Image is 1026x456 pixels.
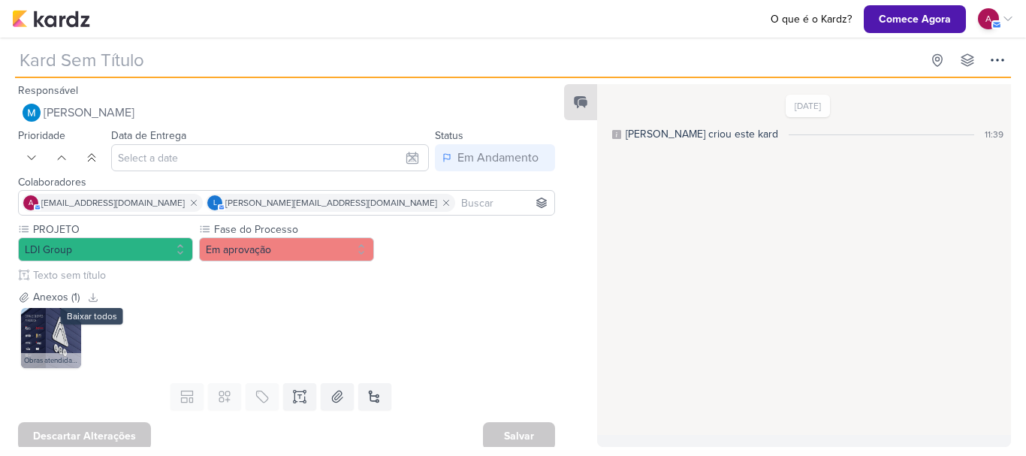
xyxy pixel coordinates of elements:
input: Texto sem título [30,267,555,283]
button: LDI Group [18,237,193,261]
button: Em aprovação [199,237,374,261]
input: Kard Sem Título [15,47,921,74]
button: Em Andamento [435,144,555,171]
div: Anexos (1) [33,289,80,305]
label: Fase do Processo [213,222,374,237]
span: [PERSON_NAME][EMAIL_ADDRESS][DOMAIN_NAME] [225,196,437,210]
div: Colaboradores [18,174,555,190]
p: l [213,200,217,207]
span: [EMAIL_ADDRESS][DOMAIN_NAME] [41,196,185,210]
img: b3Xg0v9yPpEUMHR2u64KWr42YfGRCD4xFDKDWt6u.jpg [21,308,81,368]
div: Em Andamento [457,149,539,167]
img: kardz.app [12,10,90,28]
input: Buscar [458,194,551,212]
div: Obras atendidas LDI.jpeg [21,353,81,368]
p: a [985,12,991,26]
div: aline.ferraz@ldigroup.com.br [978,8,999,29]
button: Comece Agora [864,5,966,33]
div: luciano@ldigroup.com.br [207,195,222,210]
button: [PERSON_NAME] [18,99,555,126]
label: Data de Entrega [111,129,186,142]
a: O que é o Kardz? [765,11,858,27]
label: Prioridade [18,129,65,142]
label: Status [435,129,463,142]
div: Baixar todos [61,308,123,325]
img: MARIANA MIRANDA [23,104,41,122]
p: a [29,200,33,207]
div: [PERSON_NAME] criou este kard [626,126,778,142]
input: Select a date [111,144,429,171]
label: Responsável [18,84,78,97]
div: aline.ferraz@ldigroup.com.br [23,195,38,210]
label: PROJETO [32,222,193,237]
span: [PERSON_NAME] [44,104,134,122]
div: 11:39 [985,128,1003,141]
